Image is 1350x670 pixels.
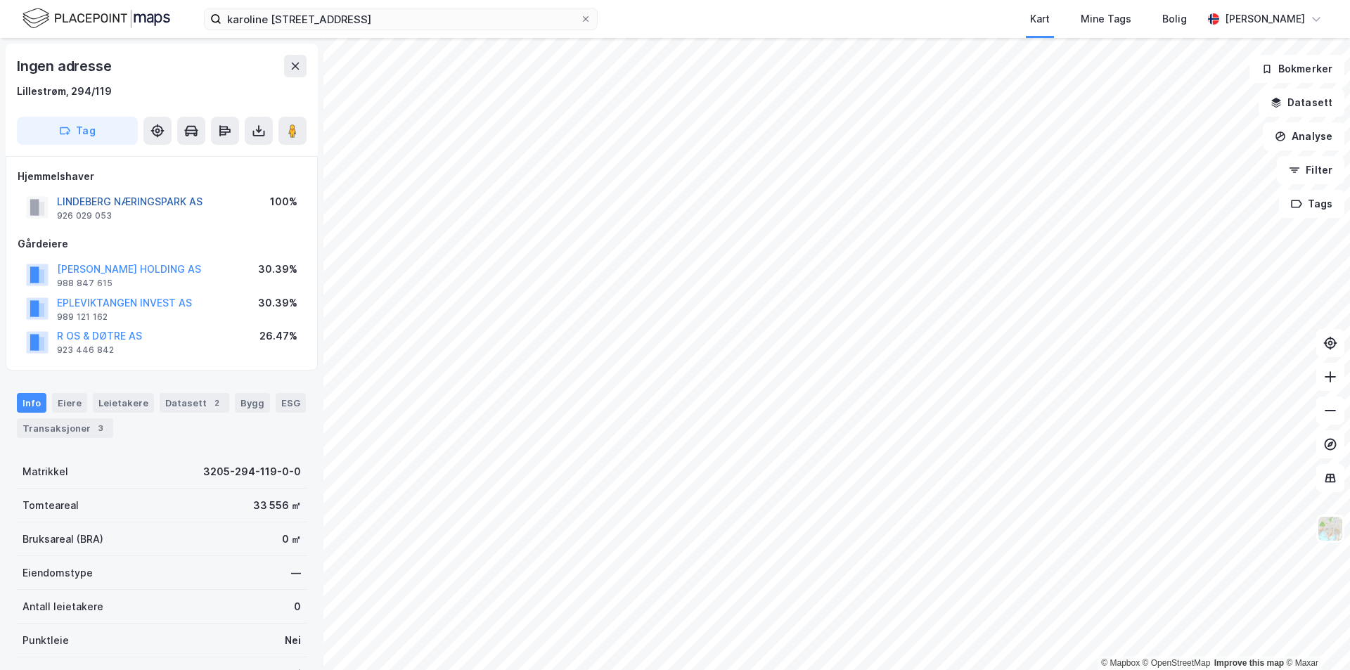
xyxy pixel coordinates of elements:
[210,396,224,410] div: 2
[57,344,114,356] div: 923 446 842
[1030,11,1050,27] div: Kart
[22,531,103,548] div: Bruksareal (BRA)
[1081,11,1131,27] div: Mine Tags
[1249,55,1344,83] button: Bokmerker
[22,598,103,615] div: Antall leietakere
[1214,658,1284,668] a: Improve this map
[94,421,108,435] div: 3
[17,393,46,413] div: Info
[18,168,306,185] div: Hjemmelshaver
[276,393,306,413] div: ESG
[160,393,229,413] div: Datasett
[1225,11,1305,27] div: [PERSON_NAME]
[57,278,112,289] div: 988 847 615
[17,55,114,77] div: Ingen adresse
[22,463,68,480] div: Matrikkel
[22,497,79,514] div: Tomteareal
[1280,603,1350,670] iframe: Chat Widget
[52,393,87,413] div: Eiere
[1277,156,1344,184] button: Filter
[1317,515,1344,542] img: Z
[294,598,301,615] div: 0
[57,210,112,221] div: 926 029 053
[1162,11,1187,27] div: Bolig
[22,565,93,581] div: Eiendomstype
[235,393,270,413] div: Bygg
[253,497,301,514] div: 33 556 ㎡
[291,565,301,581] div: —
[93,393,154,413] div: Leietakere
[221,8,580,30] input: Søk på adresse, matrikkel, gårdeiere, leietakere eller personer
[258,261,297,278] div: 30.39%
[285,632,301,649] div: Nei
[258,295,297,311] div: 30.39%
[1143,658,1211,668] a: OpenStreetMap
[17,418,113,438] div: Transaksjoner
[17,117,138,145] button: Tag
[18,236,306,252] div: Gårdeiere
[1279,190,1344,218] button: Tags
[22,632,69,649] div: Punktleie
[270,193,297,210] div: 100%
[282,531,301,548] div: 0 ㎡
[1101,658,1140,668] a: Mapbox
[1263,122,1344,150] button: Analyse
[1259,89,1344,117] button: Datasett
[57,311,108,323] div: 989 121 162
[203,463,301,480] div: 3205-294-119-0-0
[22,6,170,31] img: logo.f888ab2527a4732fd821a326f86c7f29.svg
[17,83,112,100] div: Lillestrøm, 294/119
[259,328,297,344] div: 26.47%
